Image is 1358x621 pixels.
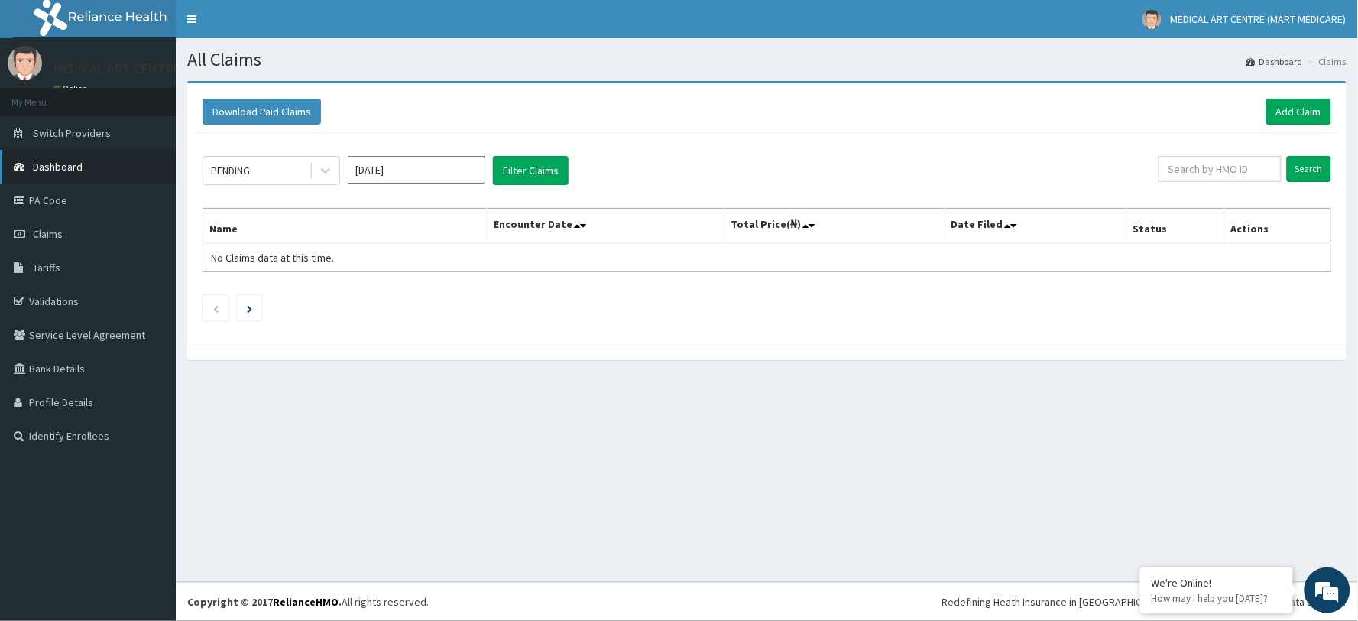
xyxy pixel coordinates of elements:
img: User Image [8,46,42,80]
strong: Copyright © 2017 . [187,595,342,609]
li: Claims [1305,55,1347,68]
th: Date Filed [945,209,1126,244]
button: Download Paid Claims [203,99,321,125]
a: Previous page [212,301,219,315]
span: Tariffs [33,261,60,275]
span: No Claims data at this time. [211,251,334,265]
span: Switch Providers [33,126,111,140]
input: Select Month and Year [348,156,485,184]
a: Next page [247,301,252,315]
img: User Image [1142,10,1162,29]
a: Add Claim [1266,99,1331,125]
a: Online [53,83,90,94]
a: Dashboard [1246,55,1303,68]
a: RelianceHMO [273,595,339,609]
span: MEDICAL ART CENTRE (MART MEDICARE) [1171,12,1347,26]
footer: All rights reserved. [176,582,1358,621]
th: Actions [1225,209,1331,244]
button: Filter Claims [493,156,569,185]
div: PENDING [211,163,250,178]
span: Dashboard [33,160,83,174]
div: Redefining Heath Insurance in [GEOGRAPHIC_DATA] using Telemedicine and Data Science! [942,594,1347,610]
th: Name [203,209,488,244]
th: Encounter Date [487,209,724,244]
p: MEDICAL ART CENTRE (MART MEDICARE) [53,62,287,76]
div: We're Online! [1152,576,1282,590]
input: Search by HMO ID [1159,156,1282,182]
span: Claims [33,227,63,241]
th: Total Price(₦) [724,209,945,244]
input: Search [1287,156,1331,182]
th: Status [1126,209,1224,244]
h1: All Claims [187,50,1347,70]
p: How may I help you today? [1152,592,1282,605]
